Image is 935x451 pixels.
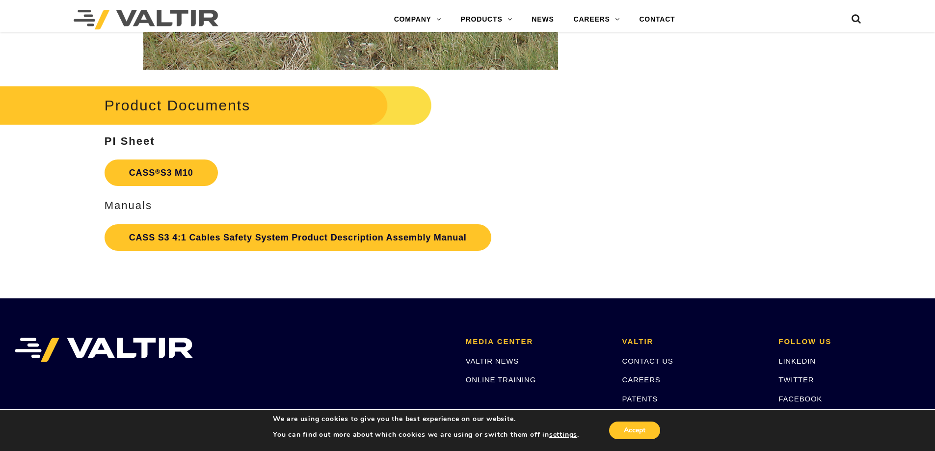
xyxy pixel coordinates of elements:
[451,10,522,29] a: PRODUCTS
[155,168,160,175] sup: ®
[384,10,451,29] a: COMPANY
[622,357,673,365] a: CONTACT US
[466,357,519,365] a: VALTIR NEWS
[522,10,563,29] a: NEWS
[15,338,193,362] img: VALTIR
[629,10,685,29] a: CONTACT
[778,338,920,346] h2: FOLLOW US
[105,224,491,251] a: CASS S3 4:1 Cables Safety System Product Description Assembly Manual
[622,338,764,346] h2: VALTIR
[466,375,536,384] a: ONLINE TRAINING
[622,375,661,384] a: CAREERS
[778,395,822,403] a: FACEBOOK
[778,357,816,365] a: LINKEDIN
[778,375,814,384] a: TWITTER
[74,10,218,29] img: Valtir
[273,415,579,424] p: We are using cookies to give you the best experience on our website.
[105,159,218,186] a: CASS®S3 M10
[609,422,660,439] button: Accept
[105,200,597,212] h3: Manuals
[549,430,577,439] button: settings
[105,135,155,147] strong: PI Sheet
[273,430,579,439] p: You can find out more about which cookies we are using or switch them off in .
[564,10,630,29] a: CAREERS
[466,338,608,346] h2: MEDIA CENTER
[622,395,658,403] a: PATENTS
